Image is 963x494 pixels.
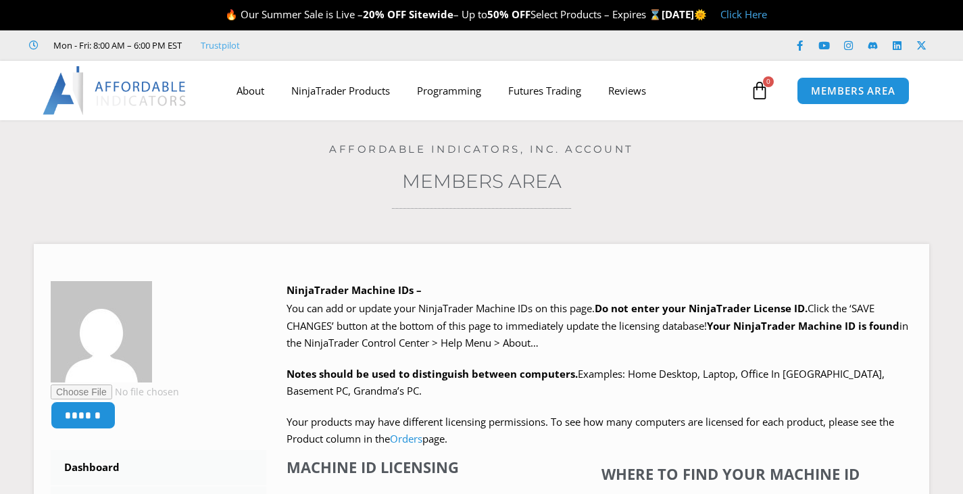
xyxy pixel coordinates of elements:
[811,86,895,96] span: MEMBERS AREA
[287,301,908,349] span: Click the ‘SAVE CHANGES’ button at the bottom of this page to immediately update the licensing da...
[287,283,422,297] b: NinjaTrader Machine IDs –
[287,367,885,398] span: Examples: Home Desktop, Laptop, Office In [GEOGRAPHIC_DATA], Basement PC, Grandma’s PC.
[287,415,894,446] span: Your products may have different licensing permissions. To see how many computers are licensed fo...
[287,458,539,476] h4: Machine ID Licensing
[487,7,530,21] strong: 50% OFF
[402,170,562,193] a: Members Area
[730,71,789,110] a: 0
[390,432,422,445] a: Orders
[409,7,453,21] strong: Sitewide
[363,7,406,21] strong: 20% OFF
[720,7,767,21] a: Click Here
[763,76,774,87] span: 0
[50,37,182,53] span: Mon - Fri: 8:00 AM – 6:00 PM EST
[555,465,905,483] h4: Where to find your Machine ID
[495,75,595,106] a: Futures Trading
[595,301,808,315] b: Do not enter your NinjaTrader License ID.
[287,367,578,380] strong: Notes should be used to distinguish between computers.
[43,66,188,115] img: LogoAI | Affordable Indicators – NinjaTrader
[329,143,634,155] a: Affordable Indicators, Inc. Account
[278,75,403,106] a: NinjaTrader Products
[403,75,495,106] a: Programming
[662,7,707,21] strong: [DATE]
[51,281,152,382] img: 7afe5b024b9042541df34a225c1444ca92bb1f24e9d78ae2a56a586a35a36910
[595,75,660,106] a: Reviews
[223,75,747,106] nav: Menu
[694,7,707,21] span: 🌞
[707,319,899,332] strong: Your NinjaTrader Machine ID is found
[797,77,910,105] a: MEMBERS AREA
[201,37,240,53] a: Trustpilot
[223,75,278,106] a: About
[225,7,662,21] span: 🔥 Our Summer Sale is Live – – Up to Select Products – Expires ⌛
[51,450,266,485] a: Dashboard
[287,301,595,315] span: You can add or update your NinjaTrader Machine IDs on this page.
